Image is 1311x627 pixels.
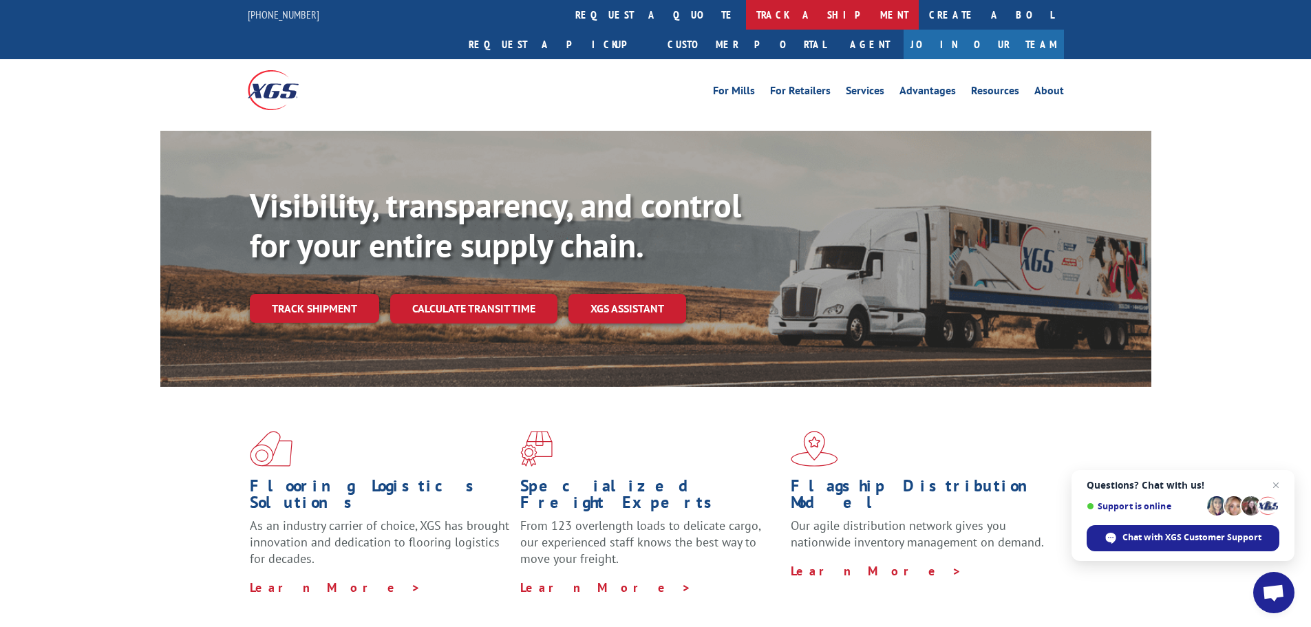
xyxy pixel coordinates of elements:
[1034,85,1064,100] a: About
[1087,501,1202,511] span: Support is online
[899,85,956,100] a: Advantages
[791,478,1051,518] h1: Flagship Distribution Model
[1268,477,1284,493] span: Close chat
[791,518,1044,550] span: Our agile distribution network gives you nationwide inventory management on demand.
[250,518,509,566] span: As an industry carrier of choice, XGS has brought innovation and dedication to flooring logistics...
[250,184,741,266] b: Visibility, transparency, and control for your entire supply chain.
[250,478,510,518] h1: Flooring Logistics Solutions
[1253,572,1294,613] div: Open chat
[458,30,657,59] a: Request a pickup
[1122,531,1261,544] span: Chat with XGS Customer Support
[791,431,838,467] img: xgs-icon-flagship-distribution-model-red
[520,478,780,518] h1: Specialized Freight Experts
[904,30,1064,59] a: Join Our Team
[1087,480,1279,491] span: Questions? Chat with us!
[1087,525,1279,551] div: Chat with XGS Customer Support
[846,85,884,100] a: Services
[713,85,755,100] a: For Mills
[250,431,292,467] img: xgs-icon-total-supply-chain-intelligence-red
[248,8,319,21] a: [PHONE_NUMBER]
[568,294,686,323] a: XGS ASSISTANT
[971,85,1019,100] a: Resources
[791,563,962,579] a: Learn More >
[520,431,553,467] img: xgs-icon-focused-on-flooring-red
[836,30,904,59] a: Agent
[520,518,780,579] p: From 123 overlength loads to delicate cargo, our experienced staff knows the best way to move you...
[250,580,421,595] a: Learn More >
[390,294,557,323] a: Calculate transit time
[770,85,831,100] a: For Retailers
[250,294,379,323] a: Track shipment
[657,30,836,59] a: Customer Portal
[520,580,692,595] a: Learn More >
